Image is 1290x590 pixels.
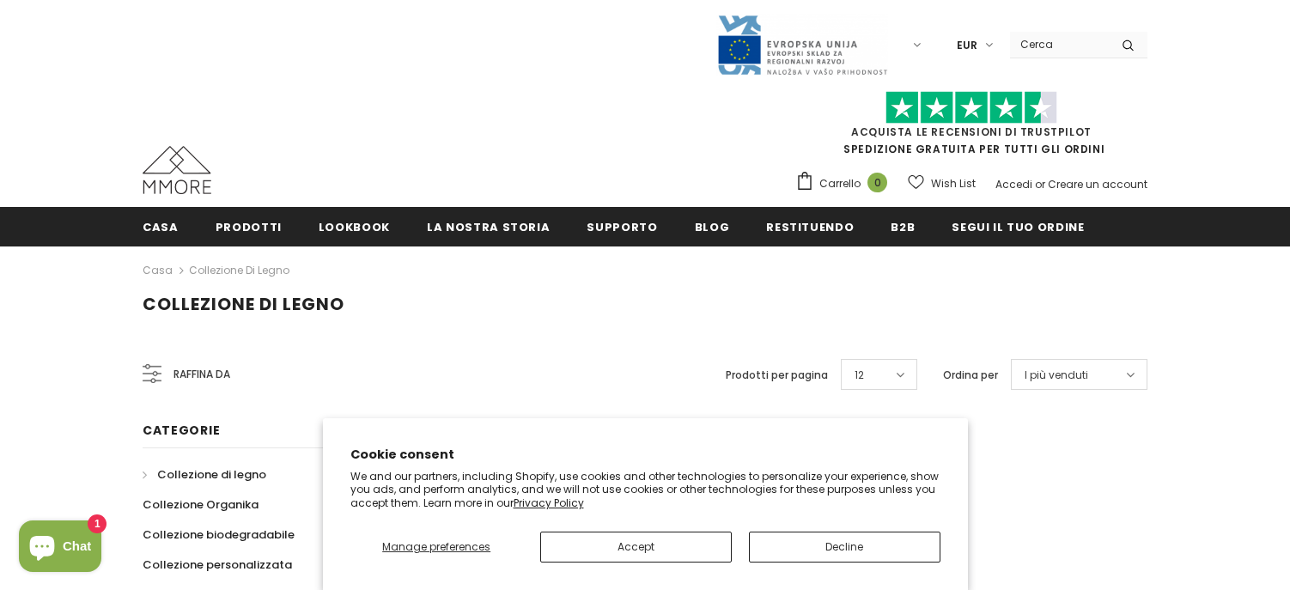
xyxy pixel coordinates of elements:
a: Prodotti [216,207,282,246]
button: Decline [749,532,940,563]
span: or [1035,177,1045,192]
a: supporto [587,207,657,246]
a: Collezione personalizzata [143,550,292,580]
img: Fidati di Pilot Stars [885,91,1057,125]
label: Prodotti per pagina [726,367,828,384]
a: La nostra storia [427,207,550,246]
a: B2B [891,207,915,246]
label: Ordina per [943,367,998,384]
a: Privacy Policy [514,496,584,510]
a: Segui il tuo ordine [952,207,1084,246]
span: Categorie [143,422,220,439]
span: Blog [695,219,730,235]
span: Segui il tuo ordine [952,219,1084,235]
input: Search Site [1010,32,1109,57]
span: Lookbook [319,219,390,235]
a: Casa [143,207,179,246]
span: La nostra storia [427,219,550,235]
span: Collezione biodegradabile [143,526,295,543]
span: 12 [855,367,864,384]
p: We and our partners, including Shopify, use cookies and other technologies to personalize your ex... [350,470,940,510]
span: Restituendo [766,219,854,235]
img: Casi MMORE [143,146,211,194]
a: Lookbook [319,207,390,246]
h2: Cookie consent [350,446,940,464]
inbox-online-store-chat: Shopify online store chat [14,520,106,576]
img: Javni Razpis [716,14,888,76]
span: SPEDIZIONE GRATUITA PER TUTTI GLI ORDINI [795,99,1147,156]
a: Collezione biodegradabile [143,520,295,550]
span: B2B [891,219,915,235]
span: Carrello [819,175,861,192]
button: Accept [540,532,732,563]
a: Blog [695,207,730,246]
a: Acquista le recensioni di TrustPilot [851,125,1092,139]
a: Restituendo [766,207,854,246]
a: Collezione di legno [143,459,266,490]
span: 0 [867,173,887,192]
button: Manage preferences [350,532,523,563]
a: Carrello 0 [795,171,896,197]
span: Collezione di legno [157,466,266,483]
span: I più venduti [1025,367,1088,384]
span: Raffina da [173,365,230,384]
span: EUR [957,37,977,54]
span: Casa [143,219,179,235]
a: Accedi [995,177,1032,192]
span: Prodotti [216,219,282,235]
a: Creare un account [1048,177,1147,192]
span: Collezione di legno [143,292,344,316]
span: Manage preferences [382,539,490,554]
span: Wish List [931,175,976,192]
a: Collezione di legno [189,263,289,277]
span: Collezione personalizzata [143,557,292,573]
span: supporto [587,219,657,235]
a: Collezione Organika [143,490,259,520]
a: Javni Razpis [716,37,888,52]
a: Casa [143,260,173,281]
a: Wish List [908,168,976,198]
span: Collezione Organika [143,496,259,513]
